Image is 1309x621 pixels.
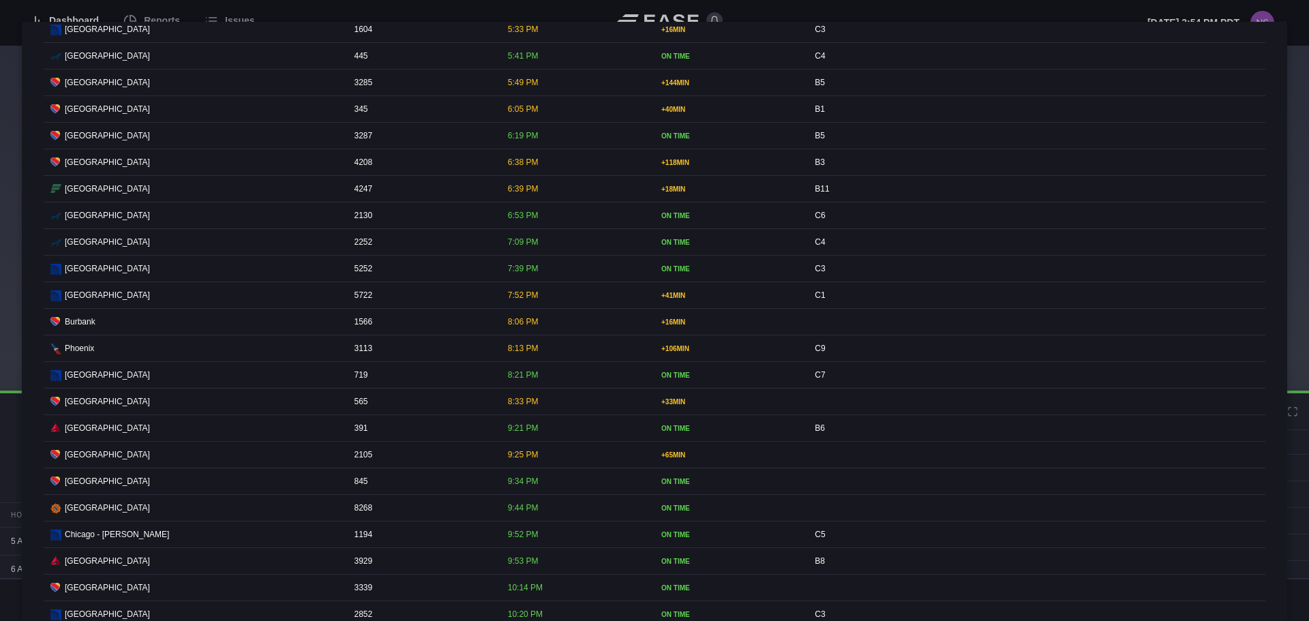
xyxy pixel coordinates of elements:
[348,149,498,175] div: 4208
[508,503,539,513] span: 9:44 PM
[65,475,150,487] span: [GEOGRAPHIC_DATA]
[508,476,539,486] span: 9:34 PM
[661,423,798,434] div: ON TIME
[661,344,798,354] div: + 106 MIN
[348,468,498,494] div: 845
[65,103,150,115] span: [GEOGRAPHIC_DATA]
[348,229,498,255] div: 2252
[661,503,798,513] div: ON TIME
[65,130,150,142] span: [GEOGRAPHIC_DATA]
[508,583,543,592] span: 10:14 PM
[65,76,150,89] span: [GEOGRAPHIC_DATA]
[508,131,539,140] span: 6:19 PM
[508,530,539,539] span: 9:52 PM
[348,442,498,468] div: 2105
[815,264,825,273] span: C3
[65,369,150,381] span: [GEOGRAPHIC_DATA]
[661,317,798,327] div: + 16 MIN
[508,450,539,459] span: 9:25 PM
[661,157,798,168] div: + 118 MIN
[65,262,150,275] span: [GEOGRAPHIC_DATA]
[815,370,825,380] span: C7
[815,344,825,353] span: C9
[508,264,539,273] span: 7:39 PM
[65,316,95,328] span: Burbank
[508,184,539,194] span: 6:39 PM
[348,362,498,388] div: 719
[815,609,825,619] span: C3
[508,423,539,433] span: 9:21 PM
[661,51,798,61] div: ON TIME
[508,317,539,327] span: 8:06 PM
[508,290,539,300] span: 7:52 PM
[65,449,150,461] span: [GEOGRAPHIC_DATA]
[815,51,825,61] span: C4
[815,237,825,247] span: C4
[348,256,498,282] div: 5252
[661,290,798,301] div: + 41 MIN
[508,237,539,247] span: 7:09 PM
[65,342,94,354] span: Phoenix
[348,575,498,601] div: 3339
[661,78,798,88] div: + 144 MIN
[815,157,825,167] span: B3
[65,502,150,514] span: [GEOGRAPHIC_DATA]
[661,397,798,407] div: + 33 MIN
[661,264,798,274] div: ON TIME
[508,211,539,220] span: 6:53 PM
[661,530,798,540] div: ON TIME
[661,583,798,593] div: ON TIME
[508,556,539,566] span: 9:53 PM
[508,370,539,380] span: 8:21 PM
[348,123,498,149] div: 3287
[348,521,498,547] div: 1194
[508,157,539,167] span: 6:38 PM
[65,50,150,62] span: [GEOGRAPHIC_DATA]
[661,211,798,221] div: ON TIME
[815,556,825,566] span: B8
[815,184,829,194] span: B11
[661,450,798,460] div: + 65 MIN
[348,202,498,228] div: 2130
[661,476,798,487] div: ON TIME
[815,530,825,539] span: C5
[661,131,798,141] div: ON TIME
[348,176,498,202] div: 4247
[348,389,498,414] div: 565
[65,156,150,168] span: [GEOGRAPHIC_DATA]
[348,70,498,95] div: 3285
[815,78,825,87] span: B5
[65,183,150,195] span: [GEOGRAPHIC_DATA]
[65,422,150,434] span: [GEOGRAPHIC_DATA]
[65,289,150,301] span: [GEOGRAPHIC_DATA]
[508,51,539,61] span: 5:41 PM
[661,370,798,380] div: ON TIME
[661,237,798,247] div: ON TIME
[348,282,498,308] div: 5722
[508,344,539,353] span: 8:13 PM
[815,25,825,34] span: C3
[348,43,498,69] div: 445
[348,16,498,42] div: 1604
[65,395,150,408] span: [GEOGRAPHIC_DATA]
[815,423,825,433] span: B6
[815,290,825,300] span: C1
[65,236,150,248] span: [GEOGRAPHIC_DATA]
[65,23,150,35] span: [GEOGRAPHIC_DATA]
[661,184,798,194] div: + 18 MIN
[65,581,150,594] span: [GEOGRAPHIC_DATA]
[65,209,150,222] span: [GEOGRAPHIC_DATA]
[815,131,825,140] span: B5
[661,104,798,115] div: + 40 MIN
[508,78,539,87] span: 5:49 PM
[65,555,150,567] span: [GEOGRAPHIC_DATA]
[661,25,798,35] div: + 16 MIN
[661,556,798,566] div: ON TIME
[348,548,498,574] div: 3929
[348,96,498,122] div: 345
[508,609,543,619] span: 10:20 PM
[65,528,169,541] span: Chicago - [PERSON_NAME]
[508,25,539,34] span: 5:33 PM
[815,104,825,114] span: B1
[661,609,798,620] div: ON TIME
